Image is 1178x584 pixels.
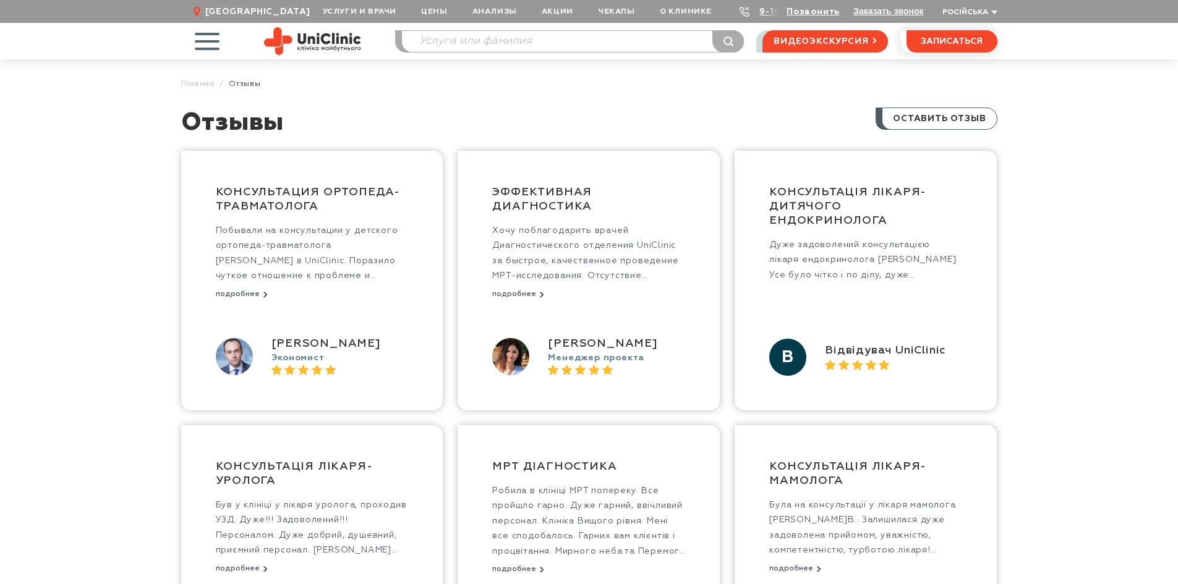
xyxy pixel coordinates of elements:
[787,7,840,16] a: Позвонить
[907,30,997,53] button: записаться
[876,108,997,130] a: Оставить отзыв
[492,290,544,299] button: подробнее
[216,497,409,558] p: Був у клініці у лікаря уролога, проходив УЗД. Дуже!!! Задоволений!!! Персоналом. Дуже добрий, душ...
[216,223,409,284] p: Побывали на консультации у детского ортопеда-травматолога [PERSON_NAME] в UniClinic. Поразило чут...
[205,6,310,17] span: [GEOGRAPHIC_DATA]
[921,37,983,46] span: записаться
[769,564,821,573] button: подробнее
[769,460,962,488] h2: Консультація лікаря-мамолога
[762,30,887,53] a: видеоэкскурсия
[942,9,988,16] span: Російська
[774,31,868,52] span: видеоэкскурсия
[216,564,268,573] button: подробнее
[492,185,685,214] h2: Эффективная диагностика
[853,6,923,16] button: Заказать звонок
[216,460,409,488] h2: Консультація лікаря-уролога
[492,223,685,284] p: Хочу поблагодарить врачей Диагностического отделения UniClinic за быстрое, качественное проведени...
[271,352,409,363] div: Экономист
[181,108,284,151] h1: Отзывы
[769,339,806,376] div: В
[769,185,962,228] h2: Консультація лікаря-дитячого ендокринолога
[264,27,361,55] img: Site
[769,497,962,558] p: Була на консультації у лікаря мамолога [PERSON_NAME]В.. Залишилася дуже задоволена прийомом, уваж...
[216,185,409,214] h2: Консультация ортопеда-травматолога
[492,565,544,574] button: подробнее
[769,237,962,283] p: Дуже задоволений консультацією лікаря ендокринолога [PERSON_NAME]. Усе було чітко і по ділу, дуже...
[216,290,268,299] button: подробнее
[229,79,261,88] span: Отзывы
[825,344,962,359] div: Відвідувач UniClinic
[548,337,685,352] div: [PERSON_NAME]
[271,337,409,352] div: [PERSON_NAME]
[548,352,685,363] div: Менеджер проекта
[939,8,997,17] button: Російська
[759,7,787,16] a: 9-103
[181,79,215,88] a: Главная
[492,483,685,559] p: Робила в клініці МРТ попереку. Все пройшло гарно. Дуже гарний, ввічливий персонал. Клініка Вищого...
[893,108,986,129] span: Оставить отзыв
[492,460,685,474] h2: МРТ діагностика
[402,31,744,52] input: Услуга или фамилия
